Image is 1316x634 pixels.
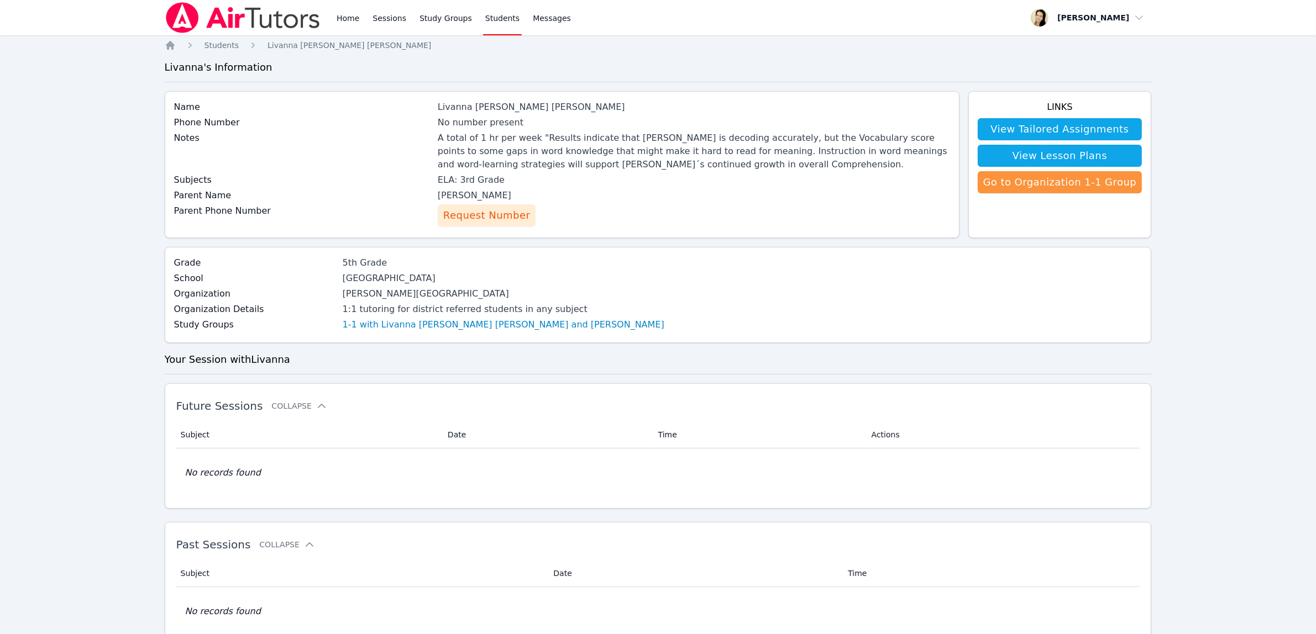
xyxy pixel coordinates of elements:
[174,256,336,270] label: Grade
[165,2,321,33] img: Air Tutors
[174,189,431,202] label: Parent Name
[174,116,431,129] label: Phone Number
[978,171,1142,193] a: Go to Organization 1-1 Group
[343,256,664,270] div: 5th Grade
[271,400,327,411] button: Collapse
[438,101,950,114] div: Livanna [PERSON_NAME] [PERSON_NAME]
[978,118,1142,140] a: View Tailored Assignments
[343,303,664,316] div: 1:1 tutoring for district referred students in any subject
[174,131,431,145] label: Notes
[176,560,547,587] th: Subject
[176,538,251,551] span: Past Sessions
[547,560,841,587] th: Date
[978,101,1142,114] h4: Links
[176,399,263,413] span: Future Sessions
[268,41,431,50] span: Livanna [PERSON_NAME] [PERSON_NAME]
[205,41,239,50] span: Students
[174,287,336,300] label: Organization
[438,116,950,129] div: No number present
[174,101,431,114] label: Name
[176,421,441,448] th: Subject
[174,204,431,218] label: Parent Phone Number
[438,189,950,202] div: [PERSON_NAME]
[174,303,336,316] label: Organization Details
[343,272,664,285] div: [GEOGRAPHIC_DATA]
[438,173,950,187] div: ELA: 3rd Grade
[259,539,314,550] button: Collapse
[443,208,530,223] span: Request Number
[652,421,865,448] th: Time
[343,318,664,331] a: 1-1 with Livanna [PERSON_NAME] [PERSON_NAME] and [PERSON_NAME]
[438,204,536,226] button: Request Number
[865,421,1140,448] th: Actions
[978,145,1142,167] a: View Lesson Plans
[533,13,571,24] span: Messages
[174,173,431,187] label: Subjects
[268,40,431,51] a: Livanna [PERSON_NAME] [PERSON_NAME]
[841,560,1140,587] th: Time
[176,448,1140,497] td: No records found
[205,40,239,51] a: Students
[441,421,652,448] th: Date
[174,318,336,331] label: Study Groups
[174,272,336,285] label: School
[343,287,664,300] div: [PERSON_NAME][GEOGRAPHIC_DATA]
[165,40,1152,51] nav: Breadcrumb
[165,60,1152,75] h3: Livanna 's Information
[165,352,1152,367] h3: Your Session with Livanna
[438,131,950,171] div: A total of 1 hr per week "Results indicate that [PERSON_NAME] is decoding accurately, but the Voc...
